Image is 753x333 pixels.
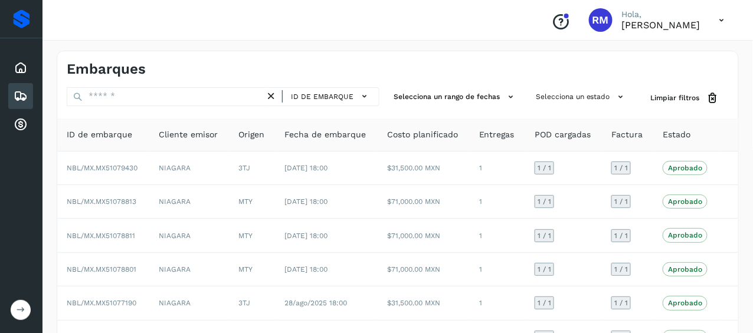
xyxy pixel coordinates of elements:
span: [DATE] 18:00 [284,232,328,240]
span: [DATE] 18:00 [284,197,328,206]
td: $71,000.00 MXN [378,253,470,286]
td: 1 [470,286,525,320]
td: $71,000.00 MXN [378,219,470,252]
span: 1 / 1 [538,164,551,172]
button: Limpiar filtros [641,87,729,109]
div: Embarques [8,83,33,109]
span: Origen [238,128,264,141]
p: RICARDO MONTEMAYOR [622,19,700,31]
span: 1 / 1 [538,299,551,306]
td: MTY [229,253,275,286]
span: 1 / 1 [538,198,551,205]
span: [DATE] 18:00 [284,164,328,172]
td: NIAGARA [149,219,229,252]
span: ID de embarque [291,91,353,102]
p: Aprobado [668,164,702,172]
td: 3TJ [229,286,275,320]
h4: Embarques [67,61,146,78]
td: NIAGARA [149,151,229,185]
div: Inicio [8,55,33,81]
td: 1 [470,253,525,286]
span: Cliente emisor [159,128,218,141]
div: Cuentas por cobrar [8,111,33,137]
td: 1 [470,185,525,219]
p: Hola, [622,9,700,19]
span: Fecha de embarque [284,128,366,141]
td: NIAGARA [149,185,229,219]
span: 1 / 1 [614,299,628,306]
p: Aprobado [668,231,702,239]
span: NBL/MX.MX51079430 [67,164,137,172]
button: Selecciona un rango de fechas [389,87,522,107]
td: $31,500.00 MXN [378,151,470,185]
span: NBL/MX.MX51078813 [67,197,136,206]
td: 1 [470,219,525,252]
button: ID de embarque [287,88,374,105]
span: 1 / 1 [614,198,628,205]
td: $71,000.00 MXN [378,185,470,219]
span: NBL/MX.MX51078811 [67,232,135,240]
span: NBL/MX.MX51077190 [67,299,136,307]
span: 1 / 1 [538,232,551,239]
td: NIAGARA [149,253,229,286]
td: MTY [229,219,275,252]
span: 1 / 1 [614,164,628,172]
span: ID de embarque [67,128,132,141]
td: 1 [470,151,525,185]
span: 1 / 1 [614,266,628,273]
span: [DATE] 18:00 [284,265,328,273]
td: NIAGARA [149,286,229,320]
td: $31,500.00 MXN [378,286,470,320]
span: Factura [611,128,643,141]
p: Aprobado [668,299,702,307]
p: Aprobado [668,265,702,273]
td: MTY [229,185,275,219]
span: Estado [663,128,690,141]
span: Entregas [479,128,515,141]
span: 1 / 1 [614,232,628,239]
td: 3TJ [229,151,275,185]
span: Costo planificado [387,128,458,141]
span: 1 / 1 [538,266,551,273]
p: Aprobado [668,197,702,206]
span: Limpiar filtros [651,93,700,103]
button: Selecciona un estado [531,87,632,107]
span: POD cargadas [535,128,591,141]
span: NBL/MX.MX51078801 [67,265,136,273]
span: 28/ago/2025 18:00 [284,299,347,307]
